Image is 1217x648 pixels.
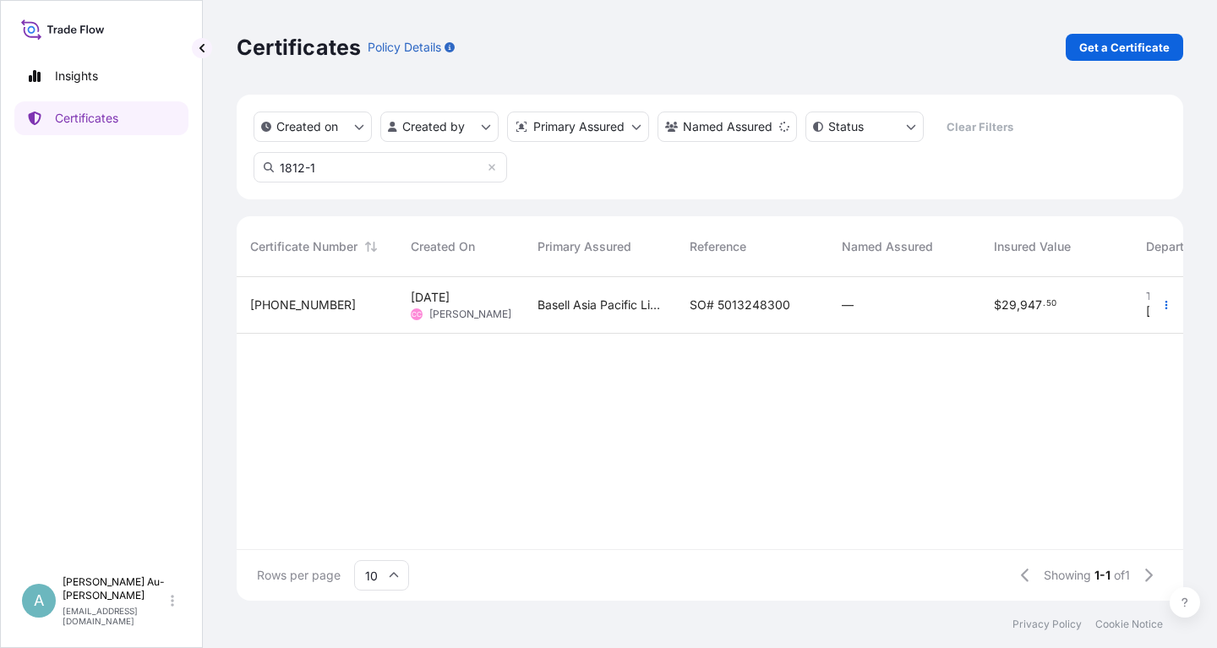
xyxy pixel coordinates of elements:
[1043,301,1045,307] span: .
[250,297,356,313] span: [PHONE_NUMBER]
[805,112,924,142] button: certificateStatus Filter options
[361,237,381,257] button: Sort
[1095,618,1163,631] a: Cookie Notice
[34,592,44,609] span: A
[538,238,631,255] span: Primary Assured
[1044,567,1091,584] span: Showing
[1114,567,1130,584] span: of 1
[254,112,372,142] button: createdOn Filter options
[932,113,1027,140] button: Clear Filters
[237,34,361,61] p: Certificates
[1012,618,1082,631] a: Privacy Policy
[257,567,341,584] span: Rows per page
[994,238,1071,255] span: Insured Value
[1146,238,1202,255] span: Departure
[402,118,465,135] p: Created by
[276,118,338,135] p: Created on
[1146,303,1185,320] span: [DATE]
[947,118,1013,135] p: Clear Filters
[1066,34,1183,61] a: Get a Certificate
[55,110,118,127] p: Certificates
[658,112,797,142] button: cargoOwner Filter options
[63,575,167,602] p: [PERSON_NAME] Au-[PERSON_NAME]
[533,118,625,135] p: Primary Assured
[380,112,499,142] button: createdBy Filter options
[1046,301,1056,307] span: 50
[507,112,649,142] button: distributor Filter options
[368,39,441,56] p: Policy Details
[14,101,188,135] a: Certificates
[538,297,663,313] span: Basell Asia Pacific Limited
[828,118,864,135] p: Status
[411,289,450,306] span: [DATE]
[1094,567,1111,584] span: 1-1
[63,606,167,626] p: [EMAIL_ADDRESS][DOMAIN_NAME]
[690,238,746,255] span: Reference
[994,299,1001,311] span: $
[1017,299,1020,311] span: ,
[412,306,422,323] span: CC
[250,238,357,255] span: Certificate Number
[842,297,854,313] span: —
[14,59,188,93] a: Insights
[429,308,511,321] span: [PERSON_NAME]
[254,152,507,182] input: Search Certificate or Reference...
[1020,299,1042,311] span: 947
[1079,39,1170,56] p: Get a Certificate
[55,68,98,84] p: Insights
[842,238,933,255] span: Named Assured
[690,297,790,313] span: SO# 5013248300
[1001,299,1017,311] span: 29
[411,238,475,255] span: Created On
[683,118,772,135] p: Named Assured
